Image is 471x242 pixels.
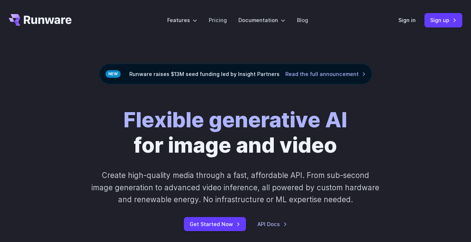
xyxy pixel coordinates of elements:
a: Get Started Now [184,217,246,231]
a: Sign up [424,13,462,27]
a: Blog [297,16,308,24]
label: Documentation [238,16,285,24]
a: API Docs [258,220,287,228]
a: Go to / [9,14,72,26]
label: Features [167,16,197,24]
h1: for image and video [124,107,347,158]
strong: Flexible generative AI [124,107,347,132]
div: Runware raises $13M seed funding led by Insight Partners [99,64,372,84]
a: Pricing [209,16,227,24]
a: Sign in [398,16,416,24]
a: Read the full announcement [285,70,366,78]
p: Create high-quality media through a fast, affordable API. From sub-second image generation to adv... [90,169,381,205]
